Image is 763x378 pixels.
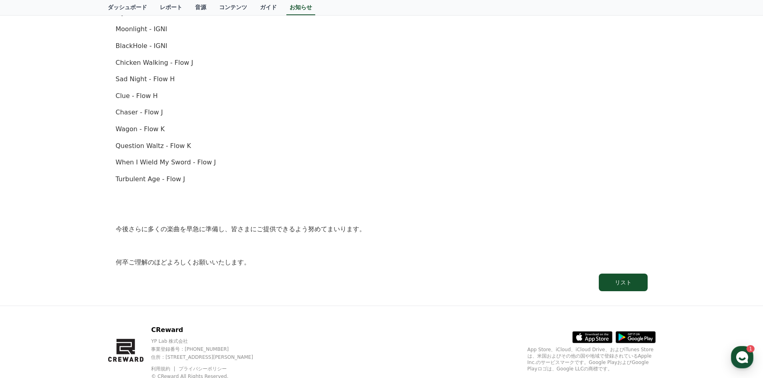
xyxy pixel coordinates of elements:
p: 何卒ご理解のほどよろしくお願いいたします。 [116,257,648,268]
a: 利用規約 [151,366,176,372]
div: リスト [615,278,632,286]
p: Wagon - Flow K [116,124,648,134]
p: When I Wield My Sword - Flow J [116,157,648,168]
p: Moonlight - IGNI [116,24,648,34]
a: Settings [103,254,154,274]
p: 事業登録番号 : [PHONE_NUMBER] [151,346,267,352]
p: Question Waltz - Flow K [116,141,648,151]
p: Chicken Walking - Flow J [116,58,648,68]
a: リスト [116,274,648,291]
p: Clue - Flow H [116,91,648,101]
span: Settings [119,266,138,272]
p: Chaser - Flow J [116,107,648,118]
p: YP Lab 株式会社 [151,338,267,344]
a: プライバシーポリシー [179,366,227,372]
a: Home [2,254,53,274]
p: 今後さらに多くの楽曲を早急に準備し、皆さまにご提供できるよう努めてまいります。 [116,224,648,234]
p: Sad Night - Flow H [116,74,648,84]
p: 住所 : [STREET_ADDRESS][PERSON_NAME] [151,354,267,360]
p: Turbulent Age - Flow J [116,174,648,184]
p: BlackHole - IGNI [116,41,648,51]
span: Home [20,266,34,272]
p: CReward [151,325,267,335]
a: 1Messages [53,254,103,274]
span: Messages [66,266,90,272]
span: 1 [81,253,84,260]
button: リスト [599,274,648,291]
p: App Store、iCloud、iCloud Drive、およびiTunes Storeは、米国およびその他の国や地域で登録されているApple Inc.のサービスマークです。Google P... [527,346,656,372]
